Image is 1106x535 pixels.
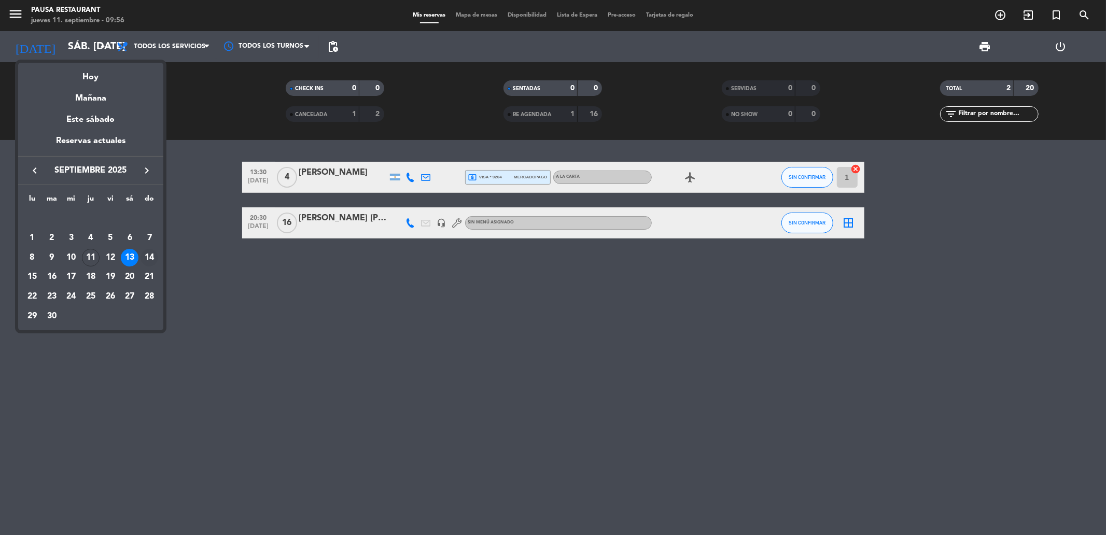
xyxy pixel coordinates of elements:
[120,228,140,248] td: 6 de septiembre de 2025
[81,193,101,209] th: jueves
[101,193,120,209] th: viernes
[61,193,81,209] th: miércoles
[62,229,80,247] div: 3
[22,228,42,248] td: 1 de septiembre de 2025
[42,193,62,209] th: martes
[101,267,120,287] td: 19 de septiembre de 2025
[82,288,100,305] div: 25
[120,193,140,209] th: sábado
[61,248,81,267] td: 10 de septiembre de 2025
[62,288,80,305] div: 24
[18,134,163,156] div: Reservas actuales
[141,268,158,286] div: 21
[22,209,159,229] td: SEP.
[42,287,62,306] td: 23 de septiembre de 2025
[141,249,158,266] div: 14
[81,287,101,306] td: 25 de septiembre de 2025
[102,268,119,286] div: 19
[61,287,81,306] td: 24 de septiembre de 2025
[101,248,120,267] td: 12 de septiembre de 2025
[102,288,119,305] div: 26
[141,164,153,177] i: keyboard_arrow_right
[22,248,42,267] td: 8 de septiembre de 2025
[42,306,62,326] td: 30 de septiembre de 2025
[121,229,138,247] div: 6
[102,249,119,266] div: 12
[43,307,61,325] div: 30
[137,164,156,177] button: keyboard_arrow_right
[120,248,140,267] td: 13 de septiembre de 2025
[43,229,61,247] div: 2
[82,229,100,247] div: 4
[43,268,61,286] div: 16
[81,267,101,287] td: 18 de septiembre de 2025
[141,229,158,247] div: 7
[23,229,41,247] div: 1
[102,229,119,247] div: 5
[42,267,62,287] td: 16 de septiembre de 2025
[82,268,100,286] div: 18
[22,267,42,287] td: 15 de septiembre de 2025
[101,287,120,306] td: 26 de septiembre de 2025
[121,268,138,286] div: 20
[139,193,159,209] th: domingo
[42,248,62,267] td: 9 de septiembre de 2025
[139,228,159,248] td: 7 de septiembre de 2025
[22,306,42,326] td: 29 de septiembre de 2025
[23,288,41,305] div: 22
[22,193,42,209] th: lunes
[121,249,138,266] div: 13
[101,228,120,248] td: 5 de septiembre de 2025
[42,228,62,248] td: 2 de septiembre de 2025
[139,287,159,306] td: 28 de septiembre de 2025
[22,287,42,306] td: 22 de septiembre de 2025
[18,63,163,84] div: Hoy
[23,307,41,325] div: 29
[139,248,159,267] td: 14 de septiembre de 2025
[62,249,80,266] div: 10
[141,288,158,305] div: 28
[82,249,100,266] div: 11
[81,228,101,248] td: 4 de septiembre de 2025
[23,249,41,266] div: 8
[139,267,159,287] td: 21 de septiembre de 2025
[120,287,140,306] td: 27 de septiembre de 2025
[18,84,163,105] div: Mañana
[23,268,41,286] div: 15
[29,164,41,177] i: keyboard_arrow_left
[121,288,138,305] div: 27
[43,288,61,305] div: 23
[61,267,81,287] td: 17 de septiembre de 2025
[44,164,137,177] span: septiembre 2025
[120,267,140,287] td: 20 de septiembre de 2025
[18,105,163,134] div: Este sábado
[43,249,61,266] div: 9
[81,248,101,267] td: 11 de septiembre de 2025
[25,164,44,177] button: keyboard_arrow_left
[62,268,80,286] div: 17
[61,228,81,248] td: 3 de septiembre de 2025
